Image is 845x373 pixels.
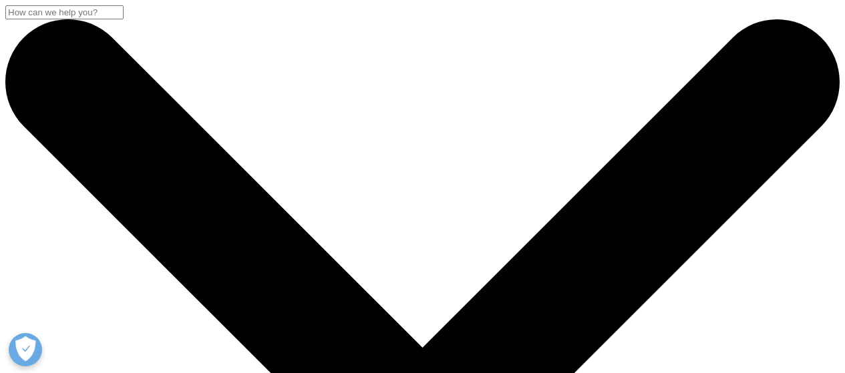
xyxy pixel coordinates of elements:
a: ソリューション [219,67,293,100]
a: 当社 [27,186,214,202]
font: IQVIAでは、あなたの可能性に限界はありません。大胆なアイデアと果敢なイノベーションが私たちの原動力です。私たちと一緒に、可能性を無限に広げていきましょう。 [661,213,800,304]
font: 臨床研究 [227,161,270,175]
font: IQVIA 同窓会ネットワーク [428,186,556,201]
font: テクノロジーと分析 [227,186,323,201]
a: 洞察 [434,67,456,100]
a: 臨床研究 [227,161,414,176]
a: 概要 [27,161,214,176]
font: コンサルティング [227,212,313,226]
font: 役割を表示 [661,328,701,340]
font: 臨床研究アソシエイツ [227,262,334,277]
a: キャリア [618,67,660,100]
font: 利点 [27,237,48,252]
font: 概要 [27,161,48,175]
font: 注目のキャリア [227,133,311,149]
nav: 主要な [141,47,817,127]
font: 地域を選択 [614,20,654,31]
font: つながり続ける [428,133,512,149]
font: 募集中の役職を見る [428,212,524,226]
font: 製品 [353,67,365,99]
a: 製品 [353,67,374,100]
button: 優先設定センターを開く [9,333,42,366]
font: IQVIAでの生活ブログ [27,262,132,277]
font: IQVIAのキャリア [27,133,122,149]
font: インターン [227,237,281,252]
a: AIと機械学習 [227,288,414,303]
a: IQVIAでの生活ブログ [27,262,214,278]
font: キャリア [618,67,654,99]
a: お問い合わせ [672,10,776,42]
a: IQVIA 同窓会ネットワーク [428,186,615,202]
font: 募集中 [661,188,689,201]
font: AIと機械学習 [227,288,291,302]
font: について [516,67,552,99]
font: ソリューション [219,67,291,99]
a: インターン [227,237,414,252]
a: 文化 [27,212,214,227]
font: お問い合わせ [692,18,756,33]
a: テクノロジーと分析 [227,186,414,202]
a: 役割を表示 [661,328,806,340]
font: 文化 [27,212,48,226]
font: グローバルタレントネットワーク [428,161,588,175]
a: 利点 [27,237,214,252]
a: 臨床研究アソシエイツ [227,262,414,278]
a: 募集中の役職を見る [428,212,615,227]
a: コンサルティング [227,212,414,227]
font: 洞察 [434,67,446,99]
a: について [516,67,558,100]
a: グローバルタレントネットワーク [428,161,615,176]
font: 当社 [27,186,48,201]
